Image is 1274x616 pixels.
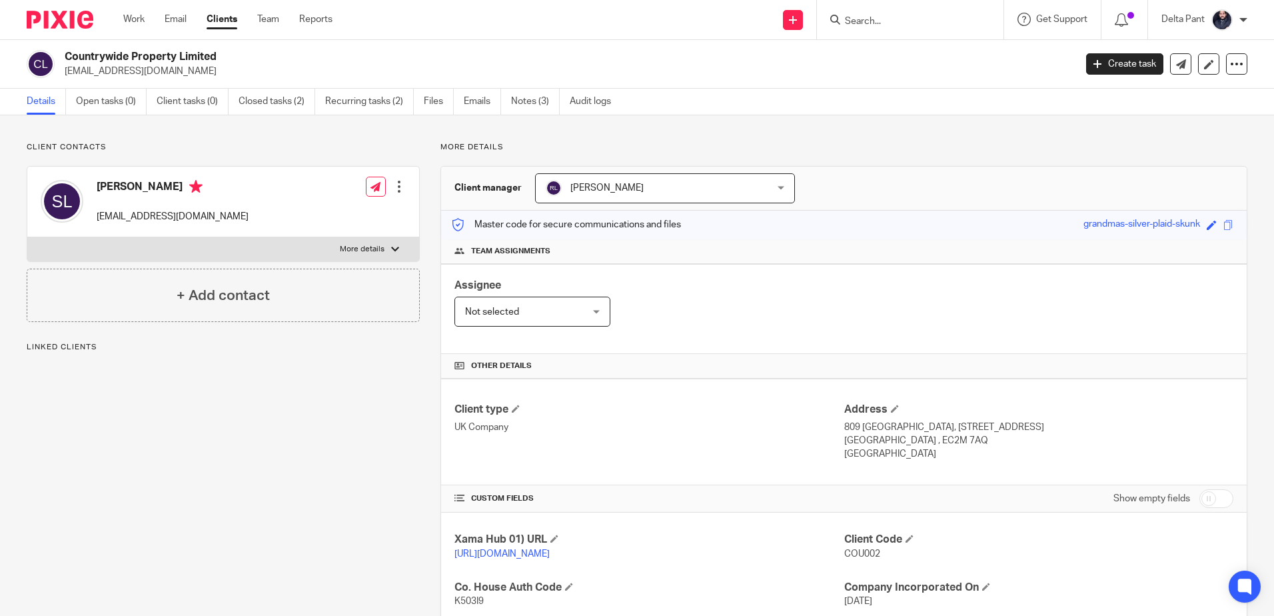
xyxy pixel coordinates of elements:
h3: Client manager [454,181,522,195]
span: [PERSON_NAME] [570,183,644,193]
a: Details [27,89,66,115]
p: Master code for secure communications and files [451,218,681,231]
p: Delta Pant [1161,13,1205,26]
img: Pixie [27,11,93,29]
a: Create task [1086,53,1163,75]
h4: [PERSON_NAME] [97,180,249,197]
span: COU002 [844,549,880,559]
p: [GEOGRAPHIC_DATA] , EC2M 7AQ [844,434,1233,447]
input: Search [844,16,963,28]
h4: Client Code [844,533,1233,547]
h4: Client type [454,403,844,417]
h2: Countrywide Property Limited [65,50,866,64]
p: Linked clients [27,342,420,353]
div: grandmas-silver-plaid-skunk [1083,217,1200,233]
a: Recurring tasks (2) [325,89,414,115]
a: Clients [207,13,237,26]
img: svg%3E [41,180,83,223]
p: 809 [GEOGRAPHIC_DATA], [STREET_ADDRESS] [844,421,1233,434]
span: Not selected [465,307,519,317]
i: Primary [189,180,203,193]
a: [URL][DOMAIN_NAME] [454,549,550,559]
a: Open tasks (0) [76,89,147,115]
h4: Company Incorporated On [844,581,1233,595]
p: [GEOGRAPHIC_DATA] [844,447,1233,461]
span: Team assignments [471,246,550,257]
img: svg%3E [546,180,562,196]
h4: CUSTOM FIELDS [454,493,844,504]
a: Emails [464,89,501,115]
a: Files [424,89,454,115]
a: Reports [299,13,332,26]
a: Email [165,13,187,26]
p: [EMAIL_ADDRESS][DOMAIN_NAME] [97,210,249,223]
img: svg%3E [27,50,55,78]
span: Get Support [1036,15,1087,24]
h4: Co. House Auth Code [454,581,844,595]
span: Other details [471,361,532,371]
h4: Xama Hub 01) URL [454,533,844,547]
span: K503I9 [454,597,484,606]
p: [EMAIL_ADDRESS][DOMAIN_NAME] [65,65,1066,78]
p: UK Company [454,421,844,434]
a: Notes (3) [511,89,560,115]
h4: Address [844,403,1233,417]
span: [DATE] [844,597,872,606]
img: dipesh-min.jpg [1211,9,1233,31]
a: Work [123,13,145,26]
a: Audit logs [570,89,621,115]
a: Team [257,13,279,26]
label: Show empty fields [1113,492,1190,505]
h4: + Add contact [177,285,270,306]
span: Assignee [454,280,501,291]
p: More details [340,244,384,255]
p: Client contacts [27,142,420,153]
p: More details [440,142,1247,153]
a: Client tasks (0) [157,89,229,115]
a: Closed tasks (2) [239,89,315,115]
